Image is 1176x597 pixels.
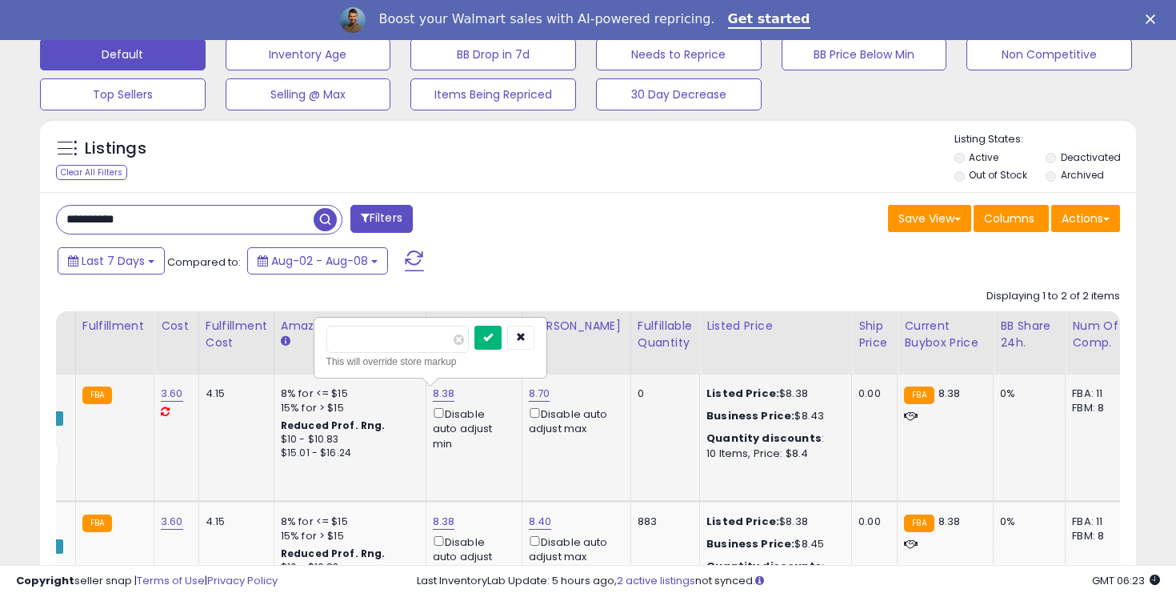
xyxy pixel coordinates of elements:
[529,386,550,402] a: 8.70
[167,254,241,270] span: Compared to:
[529,405,618,436] div: Disable auto adjust max
[706,537,839,551] div: $8.45
[226,78,391,110] button: Selling @ Max
[206,318,267,351] div: Fulfillment Cost
[888,205,971,232] button: Save View
[706,536,794,551] b: Business Price:
[706,387,839,401] div: $8.38
[410,78,576,110] button: Items Being Repriced
[281,529,414,543] div: 15% for > $15
[161,514,183,530] a: 3.60
[85,138,146,160] h5: Listings
[706,515,839,529] div: $8.38
[706,447,839,461] div: 10 Items, Price: $8.4
[161,386,183,402] a: 3.60
[281,419,386,432] b: Reduced Prof. Rng.
[904,318,986,351] div: Current Buybox Price
[1072,401,1125,415] div: FBM: 8
[706,431,839,446] div: :
[281,433,414,447] div: $10 - $10.83
[782,38,947,70] button: BB Price Below Min
[281,318,419,335] div: Amazon Fees
[433,533,510,579] div: Disable auto adjust min
[596,38,762,70] button: Needs to Reprice
[1000,318,1058,351] div: BB Share 24h.
[638,387,687,401] div: 0
[58,247,165,274] button: Last 7 Days
[433,386,455,402] a: 8.38
[281,447,414,460] div: $15.01 - $16.24
[1092,573,1160,588] span: 2025-08-16 06:23 GMT
[529,318,624,335] div: [PERSON_NAME]
[638,515,687,529] div: 883
[378,11,714,27] div: Boost your Walmart sales with AI-powered repricing.
[858,387,885,401] div: 0.00
[966,38,1132,70] button: Non Competitive
[40,78,206,110] button: Top Sellers
[596,78,762,110] button: 30 Day Decrease
[206,387,262,401] div: 4.15
[281,547,386,560] b: Reduced Prof. Rng.
[433,514,455,530] a: 8.38
[986,289,1120,304] div: Displaying 1 to 2 of 2 items
[1072,529,1125,543] div: FBM: 8
[938,386,961,401] span: 8.38
[1146,14,1162,24] div: Close
[16,574,278,589] div: seller snap | |
[706,514,779,529] b: Listed Price:
[82,253,145,269] span: Last 7 Days
[281,515,414,529] div: 8% for <= $15
[529,514,552,530] a: 8.40
[1000,387,1053,401] div: 0%
[137,573,205,588] a: Terms of Use
[984,210,1034,226] span: Columns
[938,514,961,529] span: 8.38
[1051,205,1120,232] button: Actions
[82,515,112,532] small: FBA
[858,318,890,351] div: Ship Price
[706,408,794,423] b: Business Price:
[340,7,366,33] img: Profile image for Adrian
[904,387,934,404] small: FBA
[974,205,1049,232] button: Columns
[706,409,839,423] div: $8.43
[326,354,534,370] div: This will override store markup
[281,335,290,349] small: Amazon Fees.
[271,253,368,269] span: Aug-02 - Aug-08
[1061,168,1104,182] label: Archived
[728,11,810,29] a: Get started
[954,132,1137,147] p: Listing States:
[969,150,998,164] label: Active
[1061,150,1121,164] label: Deactivated
[82,387,112,404] small: FBA
[617,573,695,588] a: 2 active listings
[433,405,510,451] div: Disable auto adjust min
[706,318,845,335] div: Listed Price
[1,318,69,335] div: Repricing
[417,574,1161,589] div: Last InventoryLab Update: 5 hours ago, not synced.
[858,515,885,529] div: 0.00
[350,205,413,233] button: Filters
[529,533,618,564] div: Disable auto adjust max
[969,168,1027,182] label: Out of Stock
[247,247,388,274] button: Aug-02 - Aug-08
[56,165,127,180] div: Clear All Filters
[207,573,278,588] a: Privacy Policy
[206,515,262,529] div: 4.15
[904,515,934,532] small: FBA
[1072,318,1130,351] div: Num of Comp.
[638,318,693,351] div: Fulfillable Quantity
[226,38,391,70] button: Inventory Age
[281,387,414,401] div: 8% for <= $15
[706,386,779,401] b: Listed Price:
[1072,515,1125,529] div: FBA: 11
[1072,387,1125,401] div: FBA: 11
[281,401,414,415] div: 15% for > $15
[16,573,74,588] strong: Copyright
[82,318,147,335] div: Fulfillment
[410,38,576,70] button: BB Drop in 7d
[40,38,206,70] button: Default
[161,318,192,335] div: Cost
[1000,515,1053,529] div: 0%
[706,431,822,446] b: Quantity discounts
